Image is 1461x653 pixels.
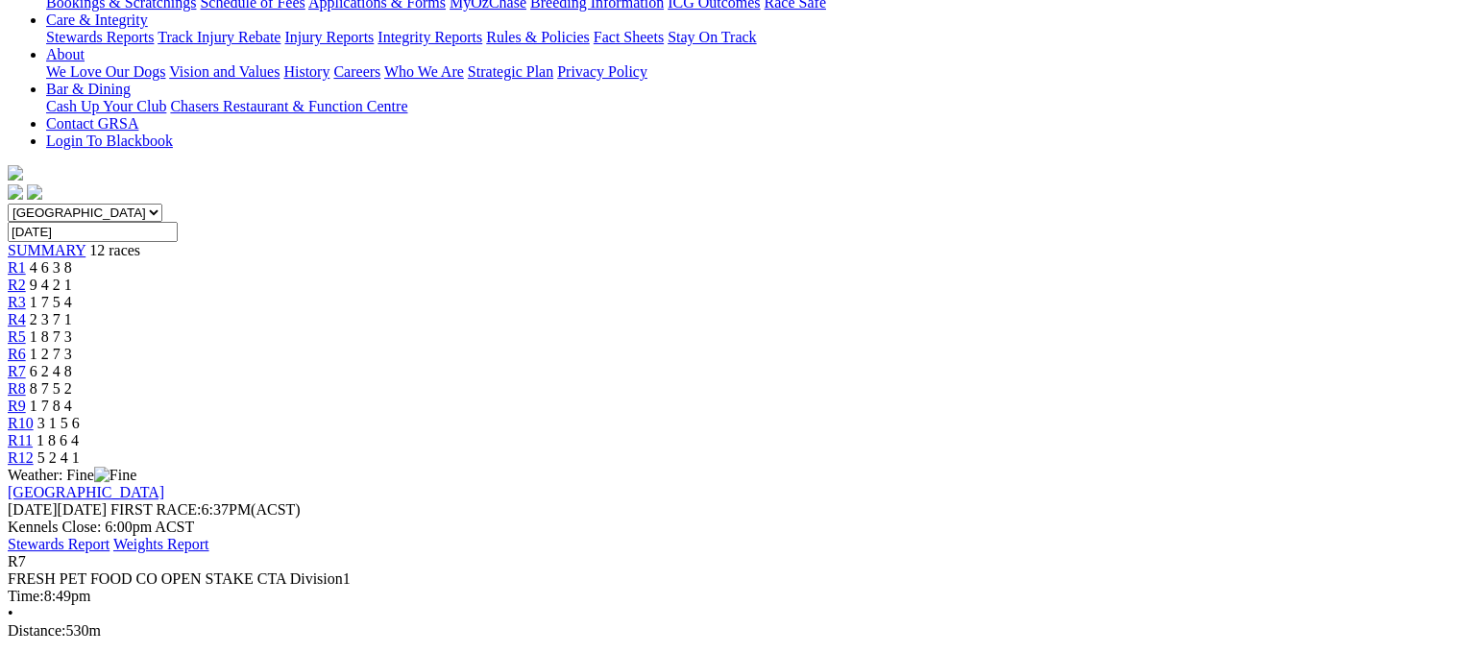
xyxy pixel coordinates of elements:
[8,536,110,552] a: Stewards Report
[30,363,72,379] span: 6 2 4 8
[30,346,72,362] span: 1 2 7 3
[46,115,138,132] a: Contact GRSA
[30,294,72,310] span: 1 7 5 4
[8,588,1453,605] div: 8:49pm
[468,63,553,80] a: Strategic Plan
[8,570,1453,588] div: FRESH PET FOOD CO OPEN STAKE CTA Division1
[8,484,164,500] a: [GEOGRAPHIC_DATA]
[30,398,72,414] span: 1 7 8 4
[170,98,407,114] a: Chasers Restaurant & Function Centre
[46,98,166,114] a: Cash Up Your Club
[30,328,72,345] span: 1 8 7 3
[8,519,1453,536] div: Kennels Close: 6:00pm ACST
[8,622,1453,640] div: 530m
[8,588,44,604] span: Time:
[46,98,1453,115] div: Bar & Dining
[158,29,280,45] a: Track Injury Rebate
[30,380,72,397] span: 8 7 5 2
[46,46,85,62] a: About
[333,63,380,80] a: Careers
[37,432,79,448] span: 1 8 6 4
[8,363,26,379] a: R7
[37,415,80,431] span: 3 1 5 6
[8,277,26,293] a: R2
[8,622,65,639] span: Distance:
[8,432,33,448] a: R11
[8,165,23,181] img: logo-grsa-white.png
[8,605,13,621] span: •
[110,501,201,518] span: FIRST RACE:
[113,536,209,552] a: Weights Report
[46,29,154,45] a: Stewards Reports
[8,449,34,466] a: R12
[8,259,26,276] a: R1
[594,29,664,45] a: Fact Sheets
[37,449,80,466] span: 5 2 4 1
[169,63,280,80] a: Vision and Values
[30,259,72,276] span: 4 6 3 8
[377,29,482,45] a: Integrity Reports
[27,184,42,200] img: twitter.svg
[486,29,590,45] a: Rules & Policies
[8,501,58,518] span: [DATE]
[8,311,26,327] a: R4
[668,29,756,45] a: Stay On Track
[557,63,647,80] a: Privacy Policy
[8,398,26,414] a: R9
[46,133,173,149] a: Login To Blackbook
[30,311,72,327] span: 2 3 7 1
[110,501,301,518] span: 6:37PM(ACST)
[46,29,1453,46] div: Care & Integrity
[283,63,329,80] a: History
[30,277,72,293] span: 9 4 2 1
[8,184,23,200] img: facebook.svg
[8,467,136,483] span: Weather: Fine
[8,501,107,518] span: [DATE]
[8,415,34,431] a: R10
[94,467,136,484] img: Fine
[8,328,26,345] a: R5
[8,553,26,569] span: R7
[384,63,464,80] a: Who We Are
[8,242,85,258] a: SUMMARY
[8,222,178,242] input: Select date
[8,294,26,310] a: R3
[46,81,131,97] a: Bar & Dining
[8,380,26,397] a: R8
[89,242,140,258] span: 12 races
[46,63,1453,81] div: About
[46,12,148,28] a: Care & Integrity
[46,63,165,80] a: We Love Our Dogs
[8,346,26,362] a: R6
[284,29,374,45] a: Injury Reports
